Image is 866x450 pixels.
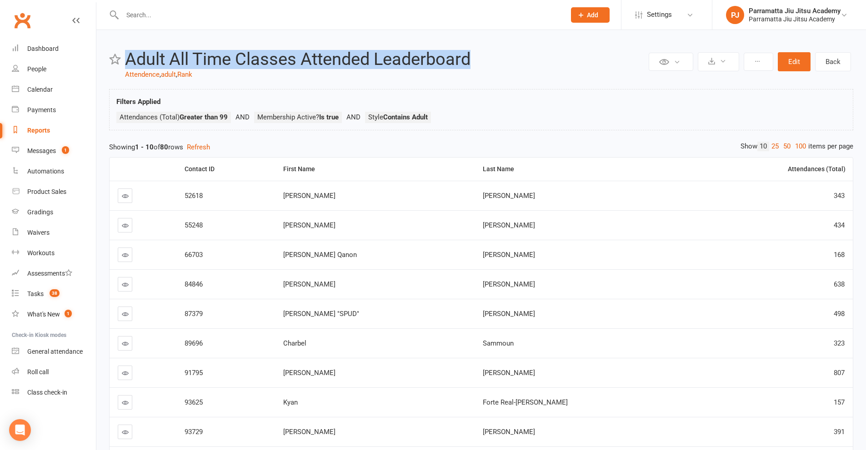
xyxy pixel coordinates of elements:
span: 1 [62,146,69,154]
a: 10 [757,142,769,151]
div: Product Sales [27,188,66,195]
span: [PERSON_NAME] "SPUD" [283,310,359,318]
a: Tasks 38 [12,284,96,304]
strong: Greater than 99 [180,113,228,121]
button: Add [571,7,610,23]
span: 52618 [185,192,203,200]
span: 168 [834,251,845,259]
span: [PERSON_NAME] [483,310,535,318]
span: [PERSON_NAME] [283,369,335,377]
a: Waivers [12,223,96,243]
div: Showing of rows [109,142,853,153]
div: Open Intercom Messenger [9,419,31,441]
span: [PERSON_NAME] [283,428,335,436]
div: Calendar [27,86,53,93]
a: Class kiosk mode [12,382,96,403]
div: Payments [27,106,56,114]
span: [PERSON_NAME] [483,369,535,377]
a: Product Sales [12,182,96,202]
a: adult [161,70,176,79]
div: Parramatta Jiu Jitsu Academy [749,7,841,15]
div: Attendances (Total) [702,166,846,173]
a: Back [815,52,851,71]
a: Workouts [12,243,96,263]
a: Reports [12,120,96,141]
a: Rank [177,70,192,79]
span: 638 [834,280,845,288]
span: 93625 [185,398,203,406]
a: Messages 1 [12,141,96,161]
span: Charbel [283,339,306,347]
a: Calendar [12,79,96,100]
span: , [160,70,161,79]
span: 1 [65,310,72,317]
a: People [12,59,96,79]
span: [PERSON_NAME] [483,192,535,200]
span: 343 [834,192,845,200]
input: Search... [120,9,559,21]
span: 498 [834,310,845,318]
span: 87379 [185,310,203,318]
strong: 80 [160,143,168,151]
span: [PERSON_NAME] Qanon [283,251,357,259]
div: Roll call [27,368,49,376]
span: 434 [834,221,845,229]
a: General attendance kiosk mode [12,341,96,362]
a: Assessments [12,263,96,284]
span: [PERSON_NAME] [283,280,335,288]
span: 91795 [185,369,203,377]
div: Tasks [27,290,44,297]
span: 55248 [185,221,203,229]
div: Workouts [27,249,55,257]
a: What's New1 [12,304,96,325]
a: 50 [781,142,793,151]
div: Automations [27,168,64,175]
span: 807 [834,369,845,377]
a: 25 [769,142,781,151]
span: Sammoun [483,339,514,347]
span: 157 [834,398,845,406]
span: 391 [834,428,845,436]
a: Clubworx [11,9,34,32]
a: 100 [793,142,808,151]
a: Payments [12,100,96,120]
div: Gradings [27,208,53,216]
div: Waivers [27,229,50,236]
span: Style [368,113,428,121]
div: General attendance [27,348,83,355]
div: Dashboard [27,45,59,52]
span: [PERSON_NAME] [483,251,535,259]
a: Attendence [125,70,160,79]
span: [PERSON_NAME] [483,428,535,436]
a: Roll call [12,362,96,382]
span: Attendances (Total) [120,113,228,121]
span: Kyan [283,398,298,406]
div: Reports [27,127,50,134]
div: Messages [27,147,56,154]
strong: Filters Applied [116,98,160,106]
span: Settings [647,5,672,25]
h2: Adult All Time Classes Attended Leaderboard [125,50,646,69]
span: , [176,70,177,79]
strong: Is true [319,113,339,121]
span: 323 [834,339,845,347]
div: People [27,65,46,73]
span: Add [587,11,598,19]
span: 84846 [185,280,203,288]
a: Automations [12,161,96,182]
div: What's New [27,311,60,318]
div: Show items per page [741,142,853,151]
span: [PERSON_NAME] [483,221,535,229]
span: [PERSON_NAME] [283,221,335,229]
span: 93729 [185,428,203,436]
span: [PERSON_NAME] [283,192,335,200]
span: Membership Active? [257,113,339,121]
div: Class check-in [27,389,67,396]
div: PJ [726,6,744,24]
div: Last Name [483,166,687,173]
div: Contact ID [185,166,268,173]
span: Forte Real-[PERSON_NAME] [483,398,568,406]
button: Edit [778,52,811,71]
button: Refresh [187,142,210,153]
strong: 1 - 10 [135,143,154,151]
